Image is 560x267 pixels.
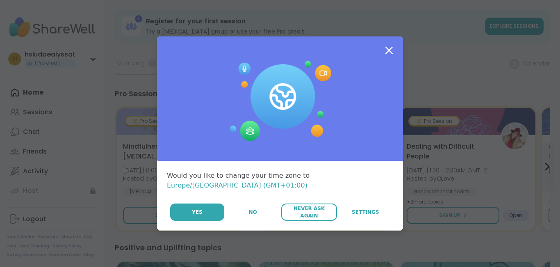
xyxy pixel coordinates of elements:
button: Never Ask Again [281,204,337,221]
span: Yes [192,208,203,216]
button: No [225,204,280,221]
a: Settings [338,204,393,221]
span: No [249,208,257,216]
span: Settings [352,208,379,216]
div: Would you like to change your time zone to [167,171,393,190]
button: Yes [170,204,224,221]
span: Europe/[GEOGRAPHIC_DATA] (GMT+01:00) [167,181,307,189]
img: Session Experience [229,61,331,141]
span: Never Ask Again [285,205,332,219]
